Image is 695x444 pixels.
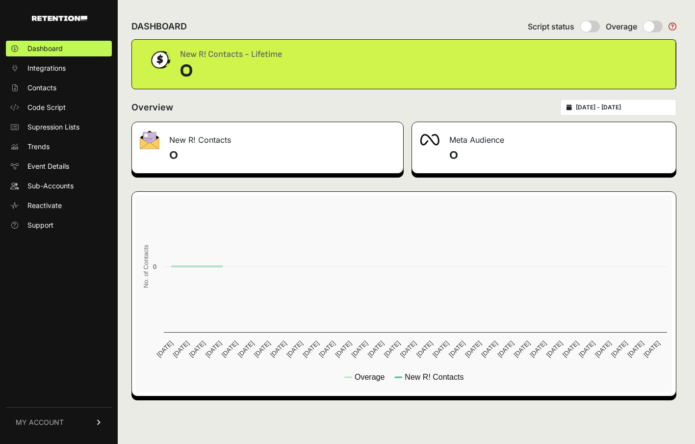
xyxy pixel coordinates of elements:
[6,407,112,437] a: MY ACCOUNT
[561,340,580,359] text: [DATE]
[131,101,173,114] h2: Overview
[142,245,150,288] text: No. of Contacts
[236,340,256,359] text: [DATE]
[27,181,74,191] span: Sub-Accounts
[420,134,439,146] img: fa-meta-2f981b61bb99beabf952f7030308934f19ce035c18b003e963880cc3fabeebb7.png
[27,83,56,93] span: Contacts
[415,340,434,359] text: [DATE]
[6,100,112,115] a: Code Script
[6,119,112,135] a: Supression Lists
[204,340,223,359] text: [DATE]
[610,340,629,359] text: [DATE]
[180,61,282,81] div: 0
[317,340,336,359] text: [DATE]
[6,217,112,233] a: Support
[132,122,403,152] div: New R! Contacts
[27,142,50,152] span: Trends
[27,220,53,230] span: Support
[6,41,112,56] a: Dashboard
[27,201,62,210] span: Reactivate
[447,340,466,359] text: [DATE]
[463,340,483,359] text: [DATE]
[140,131,159,149] img: fa-envelope-19ae18322b30453b285274b1b8af3d052b27d846a4fbe8435d1a52b978f639a2.png
[188,340,207,359] text: [DATE]
[6,198,112,213] a: Reactivate
[171,340,190,359] text: [DATE]
[412,122,676,152] div: Meta Audience
[180,48,282,61] div: New R! Contacts - Lifetime
[131,20,187,33] h2: DASHBOARD
[480,340,499,359] text: [DATE]
[626,340,645,359] text: [DATE]
[405,373,463,381] text: New R! Contacts
[269,340,288,359] text: [DATE]
[27,103,66,112] span: Code Script
[220,340,239,359] text: [DATE]
[6,139,112,155] a: Trends
[253,340,272,359] text: [DATE]
[431,340,450,359] text: [DATE]
[285,340,304,359] text: [DATE]
[496,340,515,359] text: [DATE]
[577,340,596,359] text: [DATE]
[6,178,112,194] a: Sub-Accounts
[593,340,613,359] text: [DATE]
[6,60,112,76] a: Integrations
[366,340,386,359] text: [DATE]
[449,148,669,163] h4: 0
[27,161,69,171] span: Event Details
[301,340,320,359] text: [DATE]
[606,21,637,32] span: Overage
[169,148,395,163] h4: 0
[529,340,548,359] text: [DATE]
[528,21,574,32] span: Script status
[27,122,79,132] span: Supression Lists
[383,340,402,359] text: [DATE]
[27,63,66,73] span: Integrations
[148,48,172,72] img: dollar-coin-05c43ed7efb7bc0c12610022525b4bbbb207c7efeef5aecc26f025e68dcafac9.png
[642,340,661,359] text: [DATE]
[513,340,532,359] text: [DATE]
[6,158,112,174] a: Event Details
[32,16,87,21] img: Retention.com
[545,340,564,359] text: [DATE]
[153,263,156,270] text: 0
[27,44,63,53] span: Dashboard
[334,340,353,359] text: [DATE]
[155,340,174,359] text: [DATE]
[399,340,418,359] text: [DATE]
[350,340,369,359] text: [DATE]
[6,80,112,96] a: Contacts
[16,418,64,427] span: MY ACCOUNT
[355,373,385,381] text: Overage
